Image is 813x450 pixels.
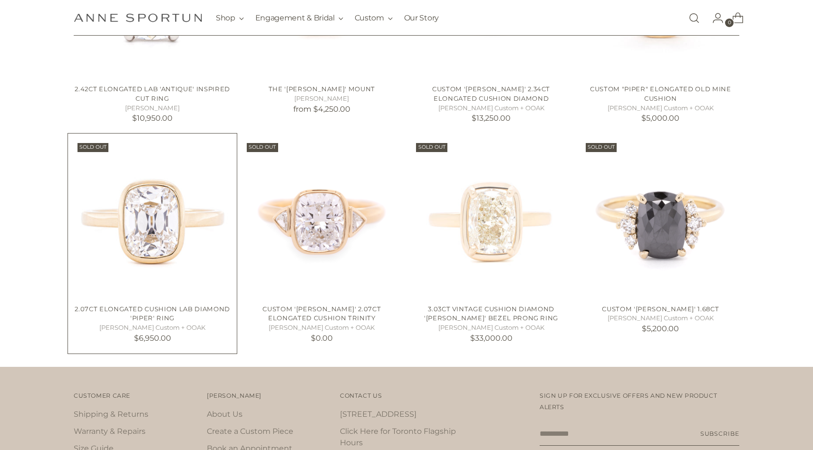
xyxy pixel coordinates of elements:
[685,9,704,28] a: Open search modal
[404,8,439,29] a: Our Story
[412,104,570,113] h5: [PERSON_NAME] Custom + OOAK
[74,139,231,297] a: 2.07ct Elongated Cushion Lab Diamond 'Piper' Ring
[340,427,456,447] a: Click Here for Toronto Flagship Hours
[641,114,679,123] span: $5,000.00
[412,139,570,297] a: 3.03ct Vintage Cushion Diamond 'Haley' Bezel Prong Ring
[243,323,400,333] h5: [PERSON_NAME] Custom + OOAK
[74,323,231,333] h5: [PERSON_NAME] Custom + OOAK
[705,9,724,28] a: Go to the account page
[243,94,400,104] h5: [PERSON_NAME]
[582,314,739,323] h5: [PERSON_NAME] Custom + OOAK
[269,85,375,93] a: The '[PERSON_NAME]' Mount
[207,427,293,436] a: Create a Custom Piece
[725,19,734,27] span: 0
[75,305,230,322] a: 2.07ct Elongated Cushion Lab Diamond 'Piper' Ring
[590,85,731,102] a: Custom "Piper" Elongated Old Mine Cushion
[243,104,400,115] p: from $4,250.00
[262,305,381,322] a: Custom '[PERSON_NAME]' 2.07ct Elongated Cushion Trinity
[207,410,242,419] a: About Us
[424,305,558,322] a: 3.03ct Vintage Cushion Diamond '[PERSON_NAME]' Bezel Prong Ring
[582,104,739,113] h5: [PERSON_NAME] Custom + OOAK
[74,13,202,22] a: Anne Sportun Fine Jewellery
[602,305,719,313] a: Custom '[PERSON_NAME]' 1.68ct
[340,392,382,399] span: Contact Us
[74,104,231,113] h5: [PERSON_NAME]
[134,334,171,343] span: $6,950.00
[74,427,145,436] a: Warranty & Repairs
[340,410,416,419] a: [STREET_ADDRESS]
[74,410,148,419] a: Shipping & Returns
[216,8,244,29] button: Shop
[700,422,739,446] button: Subscribe
[725,9,744,28] a: Open cart modal
[642,324,679,333] span: $5,200.00
[540,392,717,411] span: Sign up for exclusive offers and new product alerts
[432,85,550,102] a: Custom '[PERSON_NAME]' 2.34ct Elongated Cushion Diamond
[243,139,400,297] a: Custom 'Anne Bezel' 2.07ct Elongated Cushion Trinity
[472,114,511,123] span: $13,250.00
[412,323,570,333] h5: [PERSON_NAME] Custom + OOAK
[355,8,393,29] button: Custom
[207,392,261,399] span: [PERSON_NAME]
[74,392,130,399] span: Customer Care
[470,334,513,343] span: $33,000.00
[132,114,173,123] span: $10,950.00
[255,8,343,29] button: Engagement & Bridal
[75,85,230,102] a: 2.42ct Elongated Lab 'Antique' Inspired Cut Ring
[582,139,739,297] a: Custom 'Kathleen' 1.68ct
[311,334,333,343] span: $0.00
